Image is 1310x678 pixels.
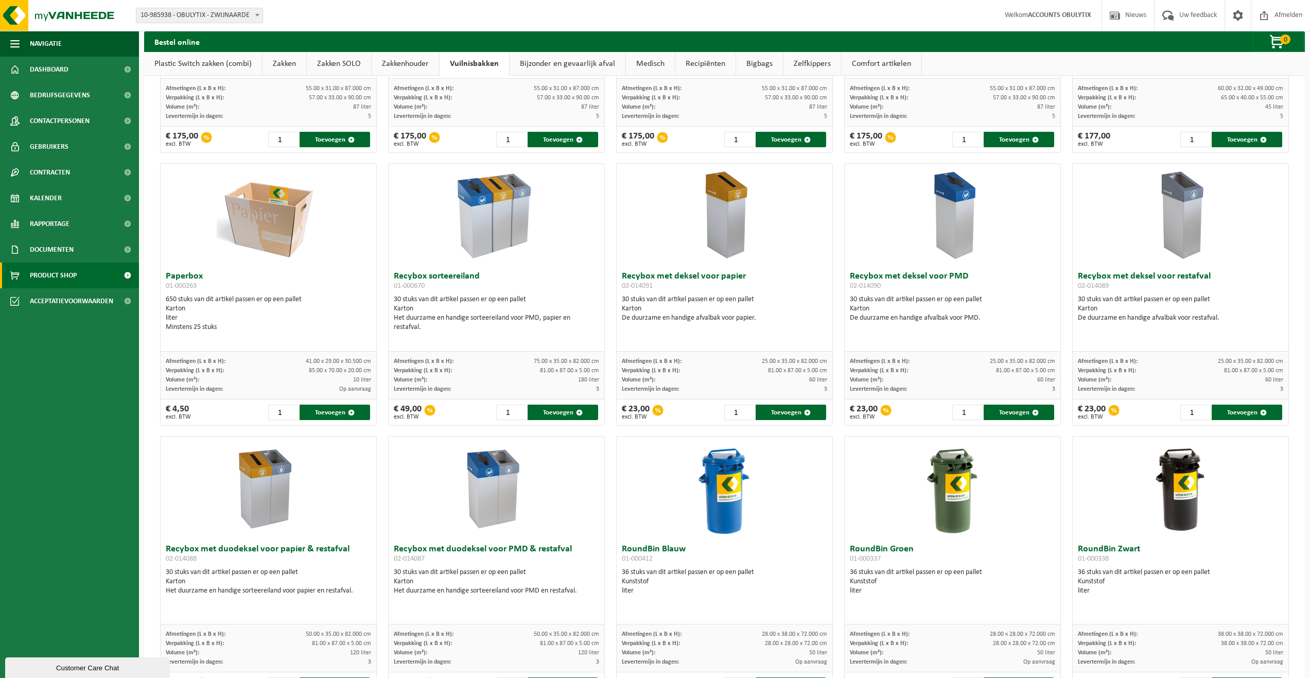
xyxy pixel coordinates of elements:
span: Afmetingen (L x B x H): [166,85,225,92]
span: 180 liter [578,377,599,383]
div: liter [1078,586,1283,596]
span: 02-014087 [394,555,425,563]
span: 57.00 x 33.00 x 90.00 cm [309,95,371,101]
strong: ACCOUNTS OBULYTIX [1028,11,1091,19]
img: 01-000412 [698,437,750,540]
span: 55.00 x 31.00 x 87.000 cm [306,85,371,92]
span: 50 liter [809,650,827,656]
span: Afmetingen (L x B x H): [850,358,910,364]
input: 1 [496,405,527,420]
input: 1 [496,132,527,147]
span: Levertermijn in dagen: [394,113,451,119]
div: liter [850,586,1055,596]
img: 02-014091 [673,164,776,267]
span: 85.00 x 70.00 x 20.00 cm [309,368,371,374]
span: 28.00 x 28.00 x 72.000 cm [990,631,1055,637]
a: Comfort artikelen [842,52,921,76]
h3: Recybox met deksel voor restafval [1078,272,1283,292]
span: Verpakking (L x B x H): [166,95,224,101]
span: 87 liter [581,104,599,110]
div: liter [622,586,827,596]
span: 02-014088 [166,555,197,563]
span: Verpakking (L x B x H): [394,368,452,374]
span: Verpakking (L x B x H): [850,368,908,374]
span: Levertermijn in dagen: [166,113,223,119]
button: Toevoegen [984,132,1054,147]
span: 10-985938 - OBULYTIX - ZWIJNAARDE [136,8,263,23]
span: Kalender [30,185,62,211]
iframe: chat widget [5,655,172,678]
span: excl. BTW [1078,414,1106,420]
span: Volume (m³): [166,377,199,383]
span: Volume (m³): [394,377,427,383]
span: 3 [368,659,371,665]
span: Verpakking (L x B x H): [394,95,452,101]
span: excl. BTW [850,414,878,420]
button: Toevoegen [528,405,598,420]
span: Afmetingen (L x B x H): [850,85,910,92]
span: 45 liter [1265,104,1283,110]
div: Minstens 25 stuks [166,323,371,332]
button: Toevoegen [1212,132,1282,147]
img: 01-000670 [445,164,548,267]
img: 01-000338 [1155,437,1206,540]
span: 3 [596,659,599,665]
span: 50 liter [1265,650,1283,656]
span: 57.00 x 33.00 x 90.00 cm [537,95,599,101]
span: excl. BTW [622,141,654,147]
div: € 23,00 [850,405,878,420]
span: excl. BTW [166,414,191,420]
a: Zelfkippers [783,52,841,76]
div: 36 stuks van dit artikel passen er op een pallet [1078,568,1283,596]
span: Levertermijn in dagen: [850,113,907,119]
button: Toevoegen [300,405,370,420]
span: 81.00 x 87.00 x 5.00 cm [996,368,1055,374]
span: 81.00 x 87.00 x 5.00 cm [768,368,827,374]
span: Op aanvraag [795,659,827,665]
img: 01-000337 [927,437,978,540]
span: 02-014091 [622,282,653,290]
span: Documenten [30,237,74,263]
input: 1 [1180,132,1211,147]
button: Toevoegen [300,132,370,147]
div: Karton [622,304,827,314]
span: Levertermijn in dagen: [622,659,679,665]
span: Volume (m³): [622,377,655,383]
span: 120 liter [578,650,599,656]
h3: Paperbox [166,272,371,292]
h3: RoundBin Zwart [1078,545,1283,565]
span: 60 liter [1037,377,1055,383]
span: 55.00 x 31.00 x 87.000 cm [762,85,827,92]
span: 01-000670 [394,282,425,290]
span: Afmetingen (L x B x H): [622,631,682,637]
button: Toevoegen [984,405,1054,420]
span: Volume (m³): [394,104,427,110]
span: 10-985938 - OBULYTIX - ZWIJNAARDE [136,8,263,23]
span: 01-000337 [850,555,881,563]
span: 75.00 x 35.00 x 82.000 cm [534,358,599,364]
div: Kunststof [1078,577,1283,586]
span: Levertermijn in dagen: [394,386,451,392]
span: 55.00 x 31.00 x 87.000 cm [990,85,1055,92]
div: De duurzame en handige afvalbak voor PMD. [850,314,1055,323]
div: De duurzame en handige afvalbak voor papier. [622,314,827,323]
h3: Recybox met deksel voor papier [622,272,827,292]
input: 1 [952,405,983,420]
span: Afmetingen (L x B x H): [1078,631,1138,637]
span: Verpakking (L x B x H): [622,95,680,101]
div: 30 stuks van dit artikel passen er op een pallet [622,295,827,323]
span: Verpakking (L x B x H): [850,640,908,647]
input: 1 [952,132,983,147]
span: Op aanvraag [1023,659,1055,665]
span: Levertermijn in dagen: [166,659,223,665]
span: 3 [824,386,827,392]
span: 01-000338 [1078,555,1109,563]
button: Toevoegen [756,405,826,420]
span: Levertermijn in dagen: [1078,659,1135,665]
span: Afmetingen (L x B x H): [1078,85,1138,92]
span: Contracten [30,160,70,185]
span: 87 liter [353,104,371,110]
span: Afmetingen (L x B x H): [622,358,682,364]
div: 30 stuks van dit artikel passen er op een pallet [394,295,599,332]
div: € 177,00 [1078,132,1110,147]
